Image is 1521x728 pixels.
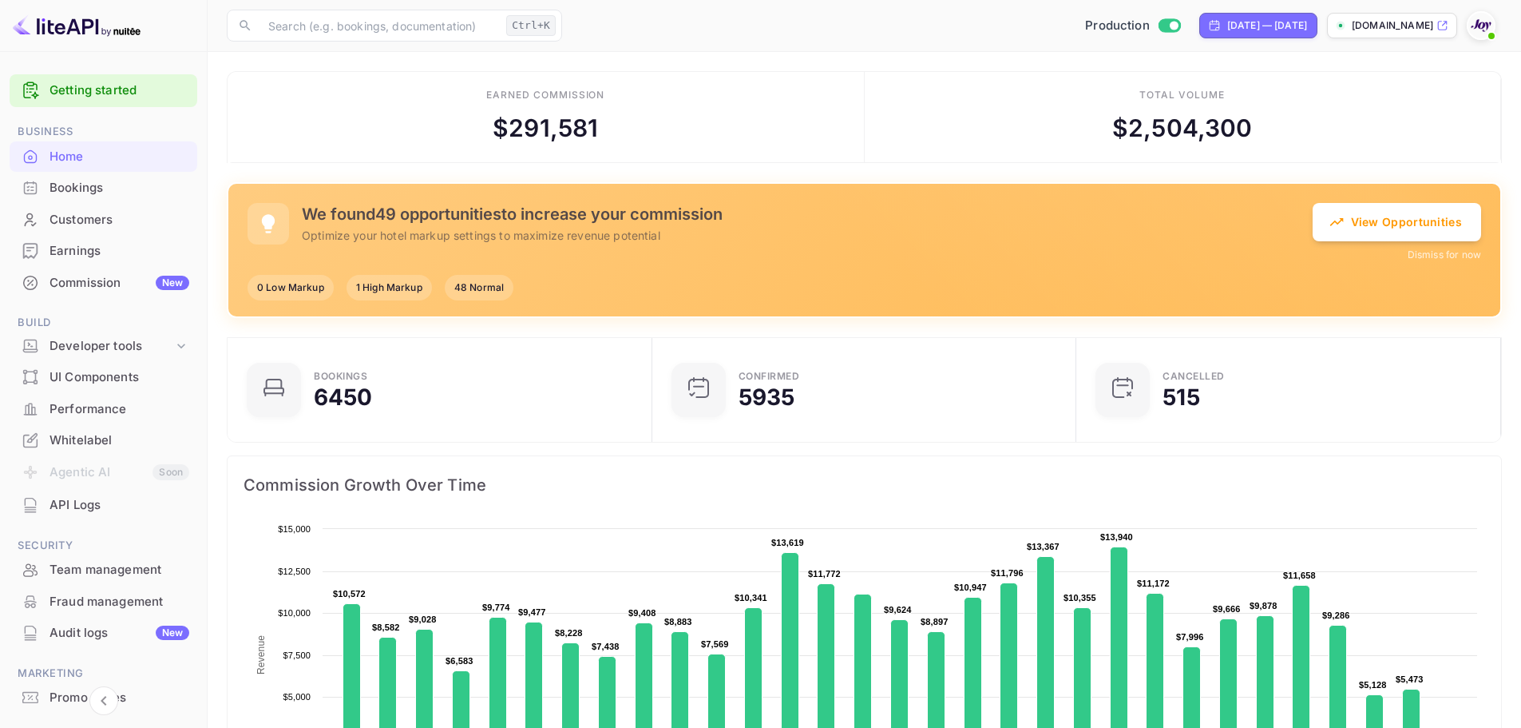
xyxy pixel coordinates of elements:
[1139,88,1225,102] div: Total volume
[1227,18,1307,33] div: [DATE] — [DATE]
[771,538,804,547] text: $13,619
[278,608,311,618] text: $10,000
[1250,601,1277,611] text: $9,878
[50,82,189,100] a: Getting started
[1359,680,1387,690] text: $5,128
[628,608,656,618] text: $9,408
[10,332,197,360] div: Developer tools
[10,362,197,393] div: UI Components
[10,425,197,455] a: Whitelabel
[10,141,197,173] div: Home
[10,236,197,265] a: Earnings
[10,537,197,555] span: Security
[506,15,556,36] div: Ctrl+K
[1137,579,1170,588] text: $11,172
[314,372,367,381] div: Bookings
[664,617,692,627] text: $8,883
[372,623,400,632] text: $8,582
[156,276,189,290] div: New
[10,268,197,299] div: CommissionNew
[10,618,197,647] a: Audit logsNew
[278,524,311,534] text: $15,000
[701,639,729,649] text: $7,569
[50,432,189,450] div: Whitelabel
[518,607,546,617] text: $9,477
[156,626,189,640] div: New
[921,617,949,627] text: $8,897
[1283,571,1316,580] text: $11,658
[954,583,987,592] text: $10,947
[739,372,800,381] div: Confirmed
[1408,248,1481,262] button: Dismiss for now
[10,425,197,456] div: Whitelabel
[10,141,197,171] a: Home
[50,400,189,419] div: Performance
[1313,203,1481,241] button: View Opportunities
[10,314,197,332] span: Build
[10,587,197,616] a: Fraud management
[89,686,118,715] button: Collapse navigation
[482,603,510,612] text: $9,774
[10,490,197,521] div: API Logs
[50,274,189,292] div: Commission
[10,362,197,392] a: UI Components
[10,74,197,107] div: Getting started
[1176,632,1204,642] text: $7,996
[486,88,604,102] div: Earned commission
[10,173,197,202] a: Bookings
[50,337,173,356] div: Developer tools
[244,472,1485,498] span: Commission Growth Over Time
[1396,674,1424,684] text: $5,473
[1213,604,1241,614] text: $9,666
[50,624,189,642] div: Audit logs
[302,205,1313,224] h5: We found 49 opportunities to increase your commission
[10,205,197,236] div: Customers
[592,642,620,651] text: $7,438
[10,555,197,584] a: Team management
[10,173,197,204] div: Bookings
[255,635,267,674] text: Revenue
[50,496,189,515] div: API Logs
[555,628,583,638] text: $8,228
[314,386,373,408] div: 6450
[10,665,197,682] span: Marketing
[10,587,197,618] div: Fraud management
[446,656,473,666] text: $6,583
[1079,17,1186,35] div: Switch to Sandbox mode
[884,605,912,615] text: $9,624
[739,386,795,408] div: 5935
[808,569,841,579] text: $11,772
[1163,386,1199,408] div: 515
[10,205,197,234] a: Customers
[409,615,437,624] text: $9,028
[13,13,141,38] img: LiteAPI logo
[991,568,1024,578] text: $11,796
[1468,13,1494,38] img: With Joy
[10,394,197,424] a: Performance
[50,242,189,261] div: Earnings
[50,689,189,707] div: Promo codes
[1352,18,1433,33] p: [DOMAIN_NAME]
[50,211,189,229] div: Customers
[10,123,197,141] span: Business
[278,567,311,576] text: $12,500
[735,593,767,603] text: $10,341
[50,561,189,579] div: Team management
[10,490,197,519] a: API Logs
[1027,542,1060,551] text: $13,367
[10,268,197,297] a: CommissionNew
[445,280,513,295] span: 48 Normal
[10,682,197,714] div: Promo codes
[248,280,334,295] span: 0 Low Markup
[1064,593,1096,603] text: $10,355
[1112,110,1253,146] div: $ 2,504,300
[302,227,1313,244] p: Optimize your hotel markup settings to maximize revenue potential
[50,179,189,197] div: Bookings
[10,682,197,712] a: Promo codes
[10,618,197,649] div: Audit logsNew
[50,593,189,611] div: Fraud management
[1163,372,1225,381] div: CANCELLED
[50,148,189,166] div: Home
[283,650,311,660] text: $7,500
[10,394,197,425] div: Performance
